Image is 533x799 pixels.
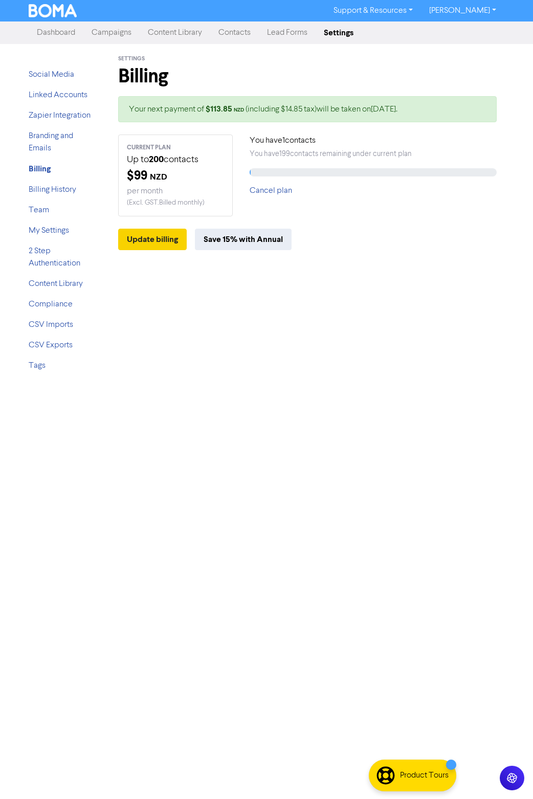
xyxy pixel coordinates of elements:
[206,104,246,114] strong: $ 113.85
[316,23,362,43] a: Settings
[118,96,497,122] div: Your next payment of (including $14.85 tax) will be taken on [DATE] .
[195,229,292,250] button: Save 15% with Annual
[325,3,421,19] a: Support & Resources
[250,149,497,160] p: You have 199 contacts remaining under current plan
[29,206,49,214] a: Team
[29,341,73,349] a: CSV Exports
[29,300,73,308] a: Compliance
[29,91,87,99] a: Linked Accounts
[149,153,164,165] strong: 200
[127,152,224,167] p: Up to contacts
[29,321,73,329] a: CSV Imports
[259,23,316,43] a: Lead Forms
[118,55,145,62] span: Settings
[29,164,51,174] strong: Billing
[83,23,140,43] a: Campaigns
[127,143,224,152] p: CURRENT PLAN
[29,280,83,288] a: Content Library
[250,135,497,147] p: You have 1 contacts
[29,4,77,17] img: BOMA Logo
[127,167,224,185] div: $ 99
[127,197,224,208] div: ( Excl. GST. Billed monthly )
[29,227,69,235] a: My Settings
[29,132,73,152] a: Branding and Emails
[140,23,210,43] a: Content Library
[150,172,167,182] span: NZD
[29,71,74,79] a: Social Media
[127,185,224,197] div: per month
[210,23,259,43] a: Contacts
[118,229,187,250] button: Update billing
[234,107,244,113] span: NZD
[29,165,51,173] a: Billing
[118,64,497,88] h1: Billing
[29,112,91,120] a: Zapier Integration
[482,750,533,799] iframe: Chat Widget
[29,186,76,194] a: Billing History
[29,362,46,370] a: Tags
[29,23,83,43] a: Dashboard
[421,3,504,19] a: [PERSON_NAME]
[250,187,292,195] a: Cancel plan
[29,247,80,268] a: 2 Step Authentication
